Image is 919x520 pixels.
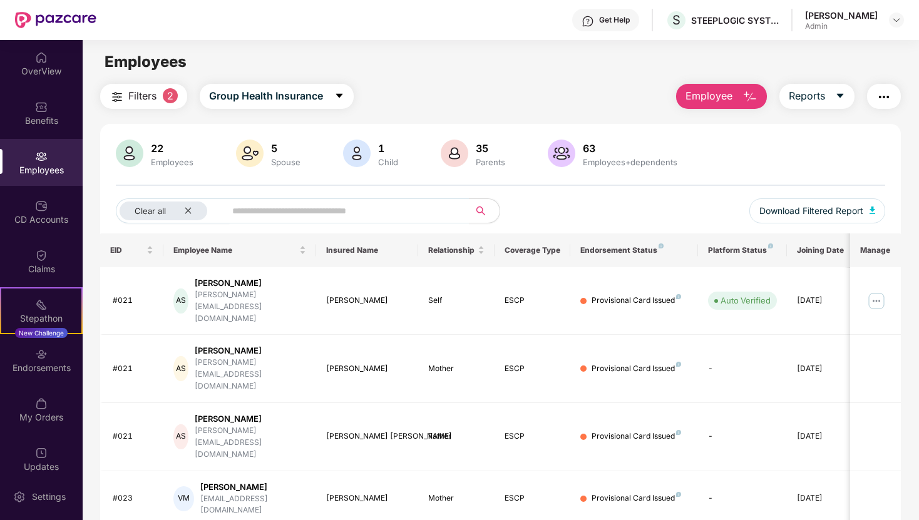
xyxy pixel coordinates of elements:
[316,233,418,267] th: Insured Name
[35,397,48,410] img: svg+xml;base64,PHN2ZyBpZD0iTXlfT3JkZXJzIiBkYXRhLW5hbWU9Ik15IE9yZGVycyIgeG1sbnM9Imh0dHA6Ly93d3cudz...
[876,89,891,105] img: svg+xml;base64,PHN2ZyB4bWxucz0iaHR0cDovL3d3dy53My5vcmcvMjAwMC9zdmciIHdpZHRoPSIyNCIgaGVpZ2h0PSIyNC...
[759,204,863,218] span: Download Filtered Report
[269,157,303,167] div: Spouse
[797,492,853,504] div: [DATE]
[870,206,876,214] img: svg+xml;base64,PHN2ZyB4bWxucz0iaHR0cDovL3d3dy53My5vcmcvMjAwMC9zdmciIHhtbG5zOnhsaW5rPSJodHRwOi8vd3...
[797,363,853,375] div: [DATE]
[599,15,630,25] div: Get Help
[441,140,468,167] img: svg+xml;base64,PHN2ZyB4bWxucz0iaHR0cDovL3d3dy53My5vcmcvMjAwMC9zdmciIHhtbG5zOnhsaW5rPSJodHRwOi8vd3...
[173,245,297,255] span: Employee Name
[209,88,323,104] span: Group Health Insurance
[326,431,408,442] div: [PERSON_NAME] [PERSON_NAME]
[473,142,508,155] div: 35
[691,14,779,26] div: STEEPLOGIC SYSTEMS PRIVATE LIMITED
[787,233,863,267] th: Joining Date
[200,493,306,517] div: [EMAIL_ADDRESS][DOMAIN_NAME]
[582,15,594,28] img: svg+xml;base64,PHN2ZyBpZD0iSGVscC0zMngzMiIgeG1sbnM9Imh0dHA6Ly93d3cudzMub3JnLzIwMDAvc3ZnIiB3aWR0aD...
[200,84,354,109] button: Group Health Insurancecaret-down
[672,13,680,28] span: S
[110,89,125,105] img: svg+xml;base64,PHN2ZyB4bWxucz0iaHR0cDovL3d3dy53My5vcmcvMjAwMC9zdmciIHdpZHRoPSIyNCIgaGVpZ2h0PSIyNC...
[779,84,855,109] button: Reportscaret-down
[195,425,306,461] div: [PERSON_NAME][EMAIL_ADDRESS][DOMAIN_NAME]
[195,289,306,325] div: [PERSON_NAME][EMAIL_ADDRESS][DOMAIN_NAME]
[376,157,401,167] div: Child
[173,486,194,511] div: VM
[184,206,192,215] span: close
[805,9,878,21] div: [PERSON_NAME]
[35,249,48,262] img: svg+xml;base64,PHN2ZyBpZD0iQ2xhaW0iIHhtbG5zPSJodHRwOi8vd3d3LnczLm9yZy8yMDAwL3N2ZyIgd2lkdGg9IjIwIi...
[35,298,48,311] img: svg+xml;base64,PHN2ZyB4bWxucz0iaHR0cDovL3d3dy53My5vcmcvMjAwMC9zdmciIHdpZHRoPSIyMSIgaGVpZ2h0PSIyMC...
[708,245,777,255] div: Platform Status
[428,295,485,307] div: Self
[495,233,571,267] th: Coverage Type
[835,91,845,102] span: caret-down
[789,88,825,104] span: Reports
[173,424,188,449] div: AS
[173,288,188,314] div: AS
[105,53,187,71] span: Employees
[698,335,787,403] td: -
[469,198,500,223] button: search
[334,91,344,102] span: caret-down
[195,345,306,357] div: [PERSON_NAME]
[113,363,154,375] div: #021
[749,198,886,223] button: Download Filtered Report
[128,88,157,104] span: Filters
[195,357,306,392] div: [PERSON_NAME][EMAIL_ADDRESS][DOMAIN_NAME]
[580,157,680,167] div: Employees+dependents
[343,140,371,167] img: svg+xml;base64,PHN2ZyB4bWxucz0iaHR0cDovL3d3dy53My5vcmcvMjAwMC9zdmciIHhtbG5zOnhsaW5rPSJodHRwOi8vd3...
[195,413,306,425] div: [PERSON_NAME]
[548,140,575,167] img: svg+xml;base64,PHN2ZyB4bWxucz0iaHR0cDovL3d3dy53My5vcmcvMjAwMC9zdmciIHhtbG5zOnhsaW5rPSJodHRwOi8vd3...
[676,84,767,109] button: Employee
[797,431,853,442] div: [DATE]
[428,492,485,504] div: Mother
[850,233,901,267] th: Manage
[742,89,757,105] img: svg+xml;base64,PHN2ZyB4bWxucz0iaHR0cDovL3d3dy53My5vcmcvMjAwMC9zdmciIHhtbG5zOnhsaW5rPSJodHRwOi8vd3...
[685,88,732,104] span: Employee
[676,362,681,367] img: svg+xml;base64,PHN2ZyB4bWxucz0iaHR0cDovL3d3dy53My5vcmcvMjAwMC9zdmciIHdpZHRoPSI4IiBoZWlnaHQ9IjgiIH...
[110,245,145,255] span: EID
[35,447,48,459] img: svg+xml;base64,PHN2ZyBpZD0iVXBkYXRlZCIgeG1sbnM9Imh0dHA6Ly93d3cudzMub3JnLzIwMDAvc3ZnIiB3aWR0aD0iMj...
[676,294,681,299] img: svg+xml;base64,PHN2ZyB4bWxucz0iaHR0cDovL3d3dy53My5vcmcvMjAwMC9zdmciIHdpZHRoPSI4IiBoZWlnaHQ9IjgiIH...
[505,295,561,307] div: ESCP
[469,206,493,216] span: search
[592,492,681,504] div: Provisional Card Issued
[698,403,787,471] td: -
[592,431,681,442] div: Provisional Card Issued
[148,142,196,155] div: 22
[148,157,196,167] div: Employees
[113,295,154,307] div: #021
[505,363,561,375] div: ESCP
[100,233,164,267] th: EID
[100,84,187,109] button: Filters2
[113,492,154,504] div: #023
[15,328,68,338] div: New Challenge
[797,295,853,307] div: [DATE]
[376,142,401,155] div: 1
[173,356,188,381] div: AS
[13,491,26,503] img: svg+xml;base64,PHN2ZyBpZD0iU2V0dGluZy0yMHgyMCIgeG1sbnM9Imh0dHA6Ly93d3cudzMub3JnLzIwMDAvc3ZnIiB3aW...
[28,491,69,503] div: Settings
[35,150,48,163] img: svg+xml;base64,PHN2ZyBpZD0iRW1wbG95ZWVzIiB4bWxucz0iaHR0cDovL3d3dy53My5vcmcvMjAwMC9zdmciIHdpZHRoPS...
[195,277,306,289] div: [PERSON_NAME]
[676,430,681,435] img: svg+xml;base64,PHN2ZyB4bWxucz0iaHR0cDovL3d3dy53My5vcmcvMjAwMC9zdmciIHdpZHRoPSI4IiBoZWlnaHQ9IjgiIH...
[428,245,475,255] span: Relationship
[418,233,495,267] th: Relationship
[580,245,687,255] div: Endorsement Status
[269,142,303,155] div: 5
[35,348,48,360] img: svg+xml;base64,PHN2ZyBpZD0iRW5kb3JzZW1lbnRzIiB4bWxucz0iaHR0cDovL3d3dy53My5vcmcvMjAwMC9zdmciIHdpZH...
[236,140,264,167] img: svg+xml;base64,PHN2ZyB4bWxucz0iaHR0cDovL3d3dy53My5vcmcvMjAwMC9zdmciIHhtbG5zOnhsaW5rPSJodHRwOi8vd3...
[891,15,901,25] img: svg+xml;base64,PHN2ZyBpZD0iRHJvcGRvd24tMzJ4MzIiIHhtbG5zPSJodHRwOi8vd3d3LnczLm9yZy8yMDAwL3N2ZyIgd2...
[35,101,48,113] img: svg+xml;base64,PHN2ZyBpZD0iQmVuZWZpdHMiIHhtbG5zPSJodHRwOi8vd3d3LnczLm9yZy8yMDAwL3N2ZyIgd2lkdGg9Ij...
[1,312,81,325] div: Stepathon
[163,233,316,267] th: Employee Name
[200,481,306,493] div: [PERSON_NAME]
[135,206,166,216] span: Clear all
[326,295,408,307] div: [PERSON_NAME]
[428,363,485,375] div: Mother
[580,142,680,155] div: 63
[768,243,773,248] img: svg+xml;base64,PHN2ZyB4bWxucz0iaHR0cDovL3d3dy53My5vcmcvMjAwMC9zdmciIHdpZHRoPSI4IiBoZWlnaHQ9IjgiIH...
[592,295,681,307] div: Provisional Card Issued
[592,363,681,375] div: Provisional Card Issued
[659,243,664,248] img: svg+xml;base64,PHN2ZyB4bWxucz0iaHR0cDovL3d3dy53My5vcmcvMjAwMC9zdmciIHdpZHRoPSI4IiBoZWlnaHQ9IjgiIH...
